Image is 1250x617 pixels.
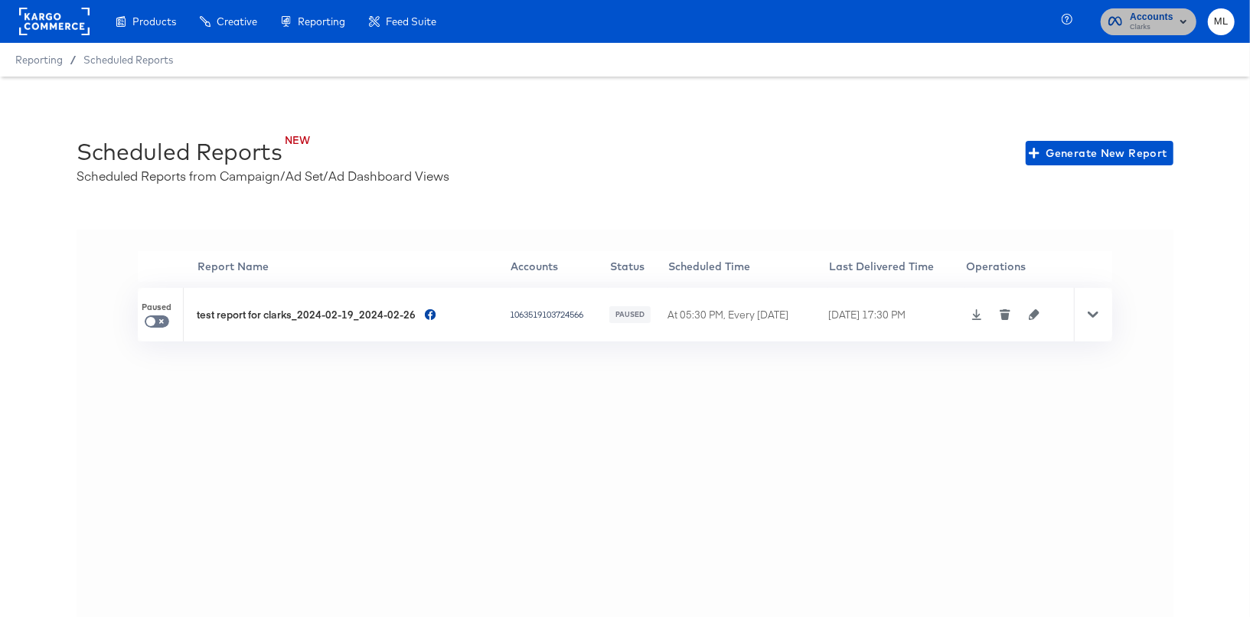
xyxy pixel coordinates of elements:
[965,251,1074,282] th: Operations
[386,15,436,28] span: Feed Suite
[1074,288,1112,341] div: Toggle Row Expanded
[63,54,83,66] span: /
[197,308,416,322] div: test report for clarks_2024-02-19_2024-02-26
[828,251,965,282] th: Last Delivered Time
[77,136,282,167] div: Scheduled Reports
[828,308,961,322] div: [DATE] 17:30 PM
[1101,8,1196,35] button: AccountsClarks
[667,251,828,282] th: Scheduled Time
[15,54,63,66] span: Reporting
[610,259,667,274] div: Status
[83,54,173,66] a: Scheduled Reports
[217,15,257,28] span: Creative
[197,259,509,274] div: Report Name
[1130,9,1173,25] span: Accounts
[142,302,171,314] span: Paused
[132,15,176,28] span: Products
[614,310,646,320] span: PAUSED
[298,15,345,28] span: Reporting
[104,133,310,148] div: NEW
[1026,141,1173,165] button: Generate New Report
[1214,13,1229,31] span: ML
[1130,21,1173,34] span: Clarks
[77,167,449,184] div: Scheduled Reports from Campaign/Ad Set/Ad Dashboard Views
[511,308,606,321] div: 1063519103724566
[1208,8,1235,35] button: ML
[511,251,610,282] th: Accounts
[1032,144,1167,163] span: Generate New Report
[667,308,824,322] div: At 05:30 PM, Every [DATE]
